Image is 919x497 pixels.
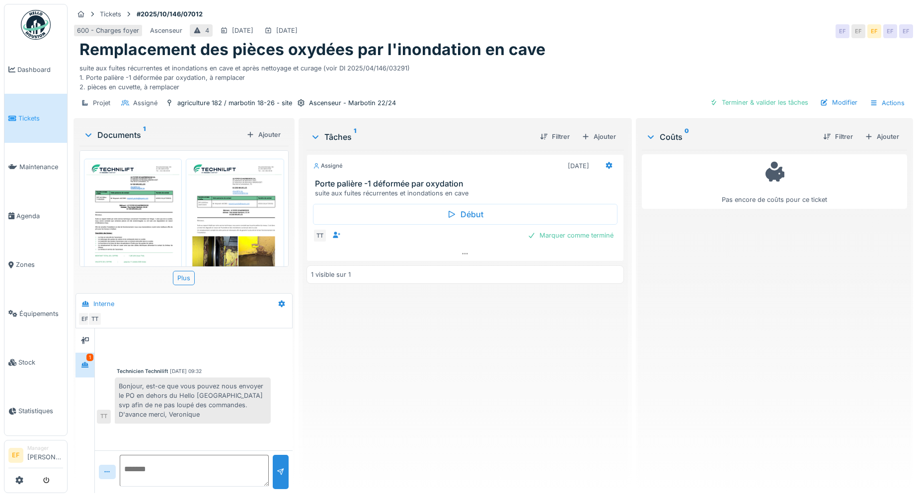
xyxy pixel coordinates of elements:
div: Terminer & valider les tâches [706,96,812,109]
sup: 0 [685,131,689,143]
span: Statistiques [18,406,63,416]
a: Dashboard [4,45,67,94]
div: Ajouter [242,128,285,141]
div: suite aux fuites récurrentes et inondations en cave [315,188,619,198]
div: [DATE] [276,26,298,35]
div: TT [88,312,102,326]
div: [DATE] [568,161,589,171]
div: Bonjour, est-ce que vous pouvez nous envoyer le PO en dehors du Hello [GEOGRAPHIC_DATA] svp afin ... [115,377,271,424]
a: Zones [4,241,67,289]
div: EF [899,24,913,38]
h3: Porte palière -1 déformée par oxydation [315,179,619,188]
div: Projet [93,98,110,108]
h1: Remplacement des pièces oxydées par l'inondation en cave [79,40,545,59]
a: Stock [4,338,67,386]
div: [DATE] 09:32 [170,368,202,375]
li: EF [8,448,23,463]
sup: 1 [143,129,146,141]
div: 4 [205,26,209,35]
img: 3d9lfmnegmpt3xh8i6gwbgo9p5mx [188,161,281,293]
div: TT [313,229,327,243]
div: Assigné [133,98,157,108]
div: Documents [83,129,242,141]
div: 1 [86,354,93,361]
span: Zones [16,260,63,269]
div: Assigné [313,162,343,170]
a: Agenda [4,191,67,240]
span: Stock [18,358,63,367]
a: EF Manager[PERSON_NAME] [8,444,63,468]
img: nsqke5oqkit3q0wue48hy1x49jzp [86,161,179,293]
div: EF [78,312,92,326]
div: EF [867,24,881,38]
div: Ascenseur [150,26,182,35]
div: EF [836,24,849,38]
span: Équipements [19,309,63,318]
sup: 1 [354,131,356,143]
strong: #2025/10/146/07012 [133,9,207,19]
div: Tâches [310,131,532,143]
a: Tickets [4,94,67,142]
div: Tickets [100,9,121,19]
div: Actions [865,96,909,110]
a: Équipements [4,289,67,338]
div: Manager [27,444,63,452]
div: Plus [173,271,195,285]
span: Dashboard [17,65,63,74]
div: Ascenseur - Marbotin 22/24 [309,98,396,108]
span: Tickets [18,114,63,123]
div: EF [851,24,865,38]
a: Statistiques [4,387,67,435]
span: Maintenance [19,162,63,172]
div: Filtrer [536,130,574,143]
div: Modifier [816,96,861,109]
div: Marquer comme terminé [524,229,617,242]
div: Filtrer [819,130,857,143]
div: suite aux fuites récurrentes et inondations en cave et après nettoyage et curage (voir DI 2025/04... [79,60,907,92]
span: Agenda [16,211,63,221]
div: agriculture 182 / marbotin 18-26 - site [177,98,292,108]
div: Interne [93,299,114,309]
div: EF [883,24,897,38]
div: 1 visible sur 1 [311,270,351,279]
div: Ajouter [578,130,620,143]
div: 600 - Charges foyer [77,26,139,35]
div: Début [313,204,617,225]
div: [DATE] [232,26,253,35]
div: TT [97,410,111,424]
div: Pas encore de coûts pour ce ticket [648,159,901,205]
img: Badge_color-CXgf-gQk.svg [21,10,51,40]
div: Coûts [646,131,815,143]
a: Maintenance [4,143,67,191]
div: Ajouter [861,130,903,143]
li: [PERSON_NAME] [27,444,63,466]
div: Technicien Technilift [117,368,168,375]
